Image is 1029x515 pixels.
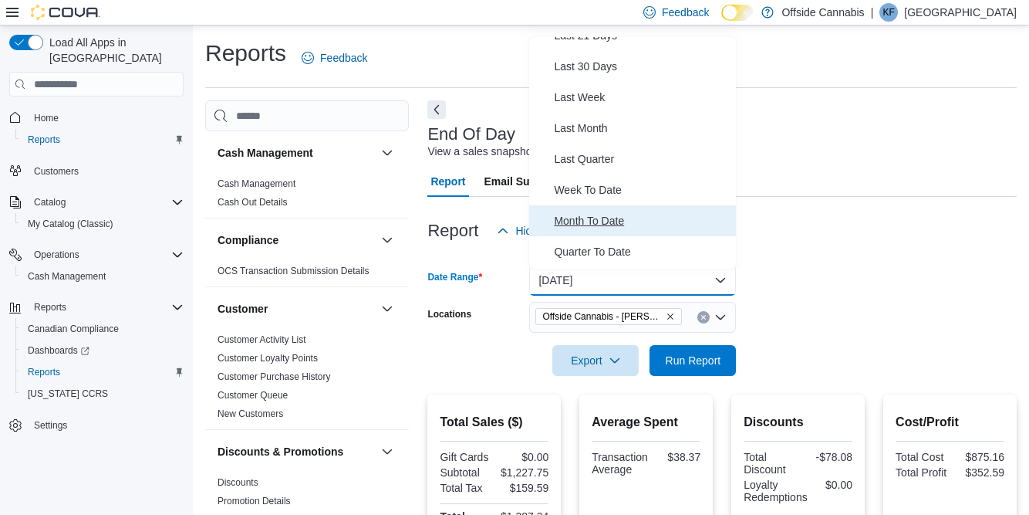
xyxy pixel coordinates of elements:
a: Customer Queue [218,390,288,401]
span: Customers [34,165,79,178]
span: Month To Date [554,212,730,230]
div: -$78.08 [801,451,852,463]
a: My Catalog (Classic) [22,215,120,233]
span: Quarter To Date [554,242,730,261]
button: Catalog [3,191,190,213]
a: Cash Out Details [218,197,288,208]
span: Discounts [218,476,258,489]
span: OCS Transaction Submission Details [218,265,369,277]
span: Feedback [662,5,709,20]
a: Cash Management [22,267,112,286]
a: Customer Loyalty Points [218,353,318,364]
a: Discounts [218,477,258,488]
span: Last 30 Days [554,57,730,76]
span: Customer Purchase History [218,371,331,383]
a: Settings [28,416,73,435]
span: New Customers [218,408,283,420]
span: Load All Apps in [GEOGRAPHIC_DATA] [43,35,184,66]
span: Customer Activity List [218,334,306,346]
div: Select listbox [529,37,736,269]
button: Cash Management [378,144,396,162]
a: Dashboards [15,340,190,361]
a: Cash Management [218,178,295,189]
button: [DATE] [529,265,736,296]
h2: Average Spent [592,413,700,432]
a: OCS Transaction Submission Details [218,266,369,276]
span: Cash Management [22,267,184,286]
div: Compliance [205,262,409,286]
h3: Discounts & Promotions [218,444,343,459]
a: Customer Activity List [218,334,306,345]
button: Customer [218,301,375,317]
span: Settings [28,415,184,435]
span: My Catalog (Classic) [28,218,113,230]
p: [GEOGRAPHIC_DATA] [904,3,1017,22]
span: Dashboards [22,341,184,360]
span: Export [562,345,629,376]
button: Canadian Compliance [15,318,190,340]
div: Customer [205,330,409,429]
a: Promotion Details [218,496,291,507]
span: My Catalog (Classic) [22,215,184,233]
div: $352.59 [953,466,1004,479]
span: Email Subscription [484,166,582,197]
label: Locations [427,308,471,320]
p: Offside Cannabis [781,3,864,22]
span: Last Month [554,119,730,137]
span: Feedback [320,50,367,66]
a: Reports [22,363,66,381]
span: Canadian Compliance [28,323,119,335]
p: | [871,3,874,22]
button: Reports [15,361,190,383]
span: Dark Mode [721,21,722,22]
button: Home [3,106,190,128]
h2: Total Sales ($) [440,413,548,432]
h2: Discounts [744,413,852,432]
button: Remove Offside Cannabis - Lundy's from selection in this group [666,312,675,321]
div: Transaction Average [592,451,648,476]
span: Reports [28,134,60,146]
span: Reports [28,366,60,378]
a: [US_STATE] CCRS [22,385,114,403]
span: Washington CCRS [22,385,184,403]
h3: Report [427,222,478,240]
span: Customer Loyalty Points [218,352,318,364]
div: $0.00 [498,451,548,463]
span: Reports [28,298,184,317]
button: Clear input [697,311,710,324]
span: KF [883,3,895,22]
span: Operations [34,249,79,261]
input: Dark Mode [721,5,754,21]
span: Last Quarter [554,150,730,168]
span: Customer Queue [218,389,288,401]
span: Offside Cannabis - Lundy's [535,308,682,325]
label: Date Range [427,271,482,283]
div: Total Tax [440,482,491,494]
div: View a sales snapshot for a date or date range. [427,144,653,160]
span: Reports [22,130,184,149]
span: Canadian Compliance [22,320,184,338]
a: Feedback [295,42,373,73]
h3: Customer [218,301,268,317]
div: Cash Management [205,174,409,218]
button: Cash Management [218,145,375,161]
div: Gift Cards [440,451,491,463]
span: Reports [22,363,184,381]
span: Cash Management [28,270,106,283]
button: Open list of options [714,311,727,324]
a: Dashboards [22,341,96,360]
button: Reports [15,129,190,151]
button: Customer [378,300,396,318]
div: Kolby Field [879,3,898,22]
div: Subtotal [440,466,491,479]
div: $0.00 [814,479,852,491]
button: Compliance [218,232,375,248]
button: Reports [3,296,190,318]
div: $875.16 [953,451,1004,463]
span: Customers [28,161,184,181]
div: $38.37 [654,451,700,463]
button: Discounts & Promotions [218,444,375,459]
button: Operations [28,246,86,264]
span: Week To Date [554,181,730,199]
button: Discounts & Promotions [378,442,396,461]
